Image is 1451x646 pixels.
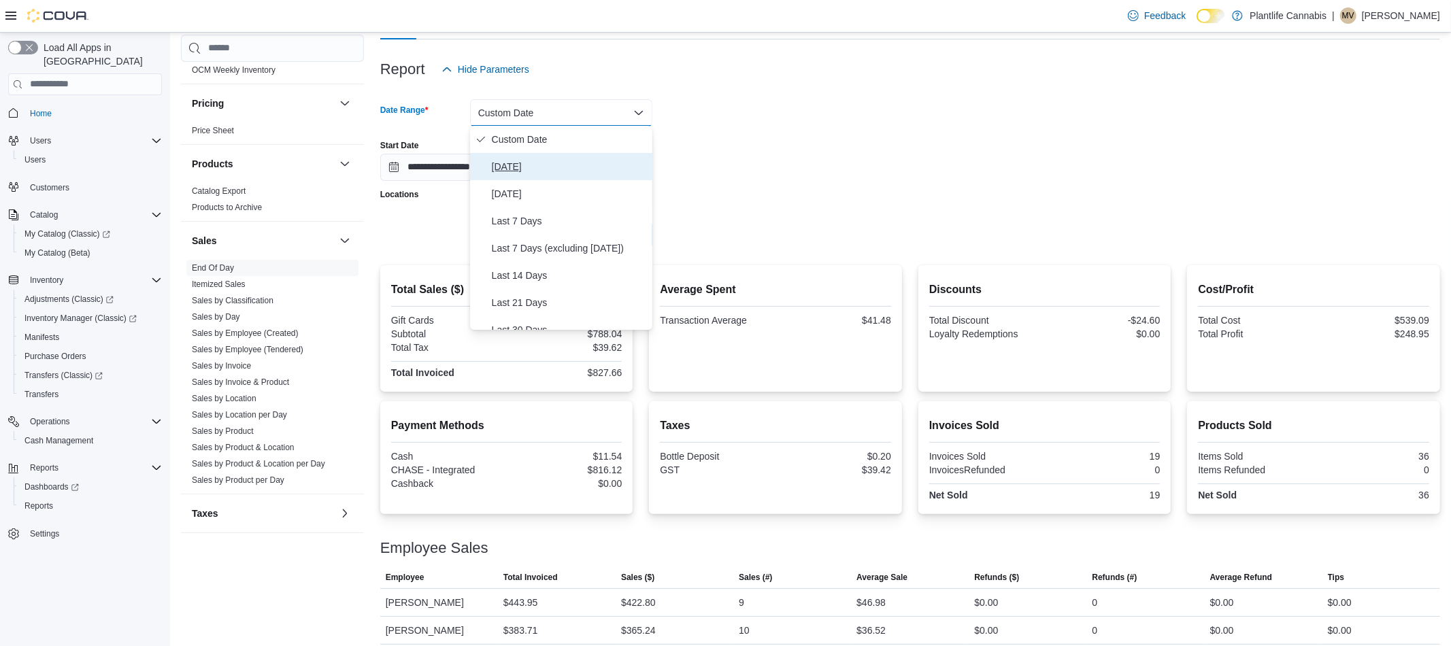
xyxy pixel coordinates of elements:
div: $0.00 [1048,328,1161,339]
span: Employee [386,572,424,583]
span: End Of Day [192,262,234,273]
a: Home [24,105,57,122]
span: Dashboards [19,479,162,495]
span: Sales ($) [621,572,654,583]
h2: Payment Methods [391,418,622,434]
span: Sales by Product [192,425,254,436]
span: Last 7 Days [492,213,647,229]
h2: Products Sold [1198,418,1429,434]
span: Sales by Invoice [192,360,251,371]
p: | [1332,7,1335,24]
div: Total Discount [929,315,1042,326]
div: $0.20 [778,451,891,462]
label: Start Date [380,140,419,151]
div: GST [660,464,773,475]
a: Reports [19,498,59,514]
div: Total Cost [1198,315,1311,326]
a: Settings [24,526,65,542]
span: Total Invoiced [503,572,558,583]
span: Users [19,152,162,168]
nav: Complex example [8,98,162,579]
a: Customers [24,180,75,196]
input: Press the down key to open a popover containing a calendar. [380,154,511,181]
span: Inventory Manager (Classic) [19,310,162,326]
span: Cash Management [24,435,93,446]
a: Sales by Location [192,393,256,403]
span: Refunds ($) [974,572,1019,583]
h3: Products [192,156,233,170]
div: Cashback [391,478,504,489]
span: Settings [30,528,59,539]
span: Purchase Orders [19,348,162,364]
button: Reports [3,458,167,477]
span: Sales by Invoice & Product [192,376,289,387]
span: Reports [24,500,53,511]
a: Purchase Orders [19,348,92,364]
button: Operations [3,412,167,431]
a: Inventory Manager (Classic) [14,309,167,328]
div: [PERSON_NAME] [380,589,498,616]
span: Customers [30,182,69,193]
a: Price Sheet [192,125,234,135]
a: Sales by Product per Day [192,475,284,484]
span: Sales by Product & Location per Day [192,458,325,469]
button: Cash Management [14,431,167,450]
h3: Sales [192,233,217,247]
a: Sales by Location per Day [192,409,287,419]
span: MV [1342,7,1354,24]
span: Users [24,154,46,165]
span: Transfers [24,389,59,400]
a: Transfers (Classic) [19,367,108,384]
span: Average Sale [856,572,907,583]
span: Operations [30,416,70,427]
div: $788.04 [510,328,622,339]
h2: Discounts [929,282,1161,298]
button: Customers [3,177,167,197]
span: Last 7 Days (excluding [DATE]) [492,240,647,256]
strong: Net Sold [1198,490,1237,500]
span: Purchase Orders [24,351,86,362]
div: $46.98 [856,594,886,611]
div: 36 [1316,490,1429,500]
a: Sales by Employee (Tendered) [192,344,303,354]
a: Sales by Product & Location per Day [192,458,325,468]
span: [DATE] [492,186,647,202]
h3: Report [380,61,425,78]
span: Catalog [30,209,58,220]
span: Home [30,108,52,119]
a: Manifests [19,329,65,345]
span: Catalog Export [192,185,246,196]
a: Products to Archive [192,202,262,211]
a: Users [19,152,51,168]
a: Sales by Invoice [192,360,251,370]
div: 36 [1316,451,1429,462]
button: My Catalog (Beta) [14,243,167,262]
div: $41.48 [778,315,891,326]
span: My Catalog (Beta) [24,248,90,258]
div: $0.00 [1328,594,1352,611]
div: Items Sold [1198,451,1311,462]
span: Dashboards [24,481,79,492]
div: $0.00 [974,622,998,639]
span: Cash Management [19,432,162,449]
h3: Employee Sales [380,540,488,556]
span: My Catalog (Beta) [19,245,162,261]
a: My Catalog (Classic) [14,224,167,243]
button: Catalog [3,205,167,224]
h2: Total Sales ($) [391,282,622,298]
button: Pricing [337,95,353,111]
div: $39.42 [778,464,891,475]
div: Total Tax [391,342,504,353]
span: Transfers (Classic) [19,367,162,384]
a: Catalog Export [192,186,246,195]
div: $0.00 [974,594,998,611]
span: [DATE] [492,158,647,175]
input: Dark Mode [1197,9,1225,23]
span: Users [24,133,162,149]
button: Inventory [24,272,69,288]
span: Inventory [30,275,63,286]
button: Home [3,103,167,123]
span: Adjustments (Classic) [19,291,162,307]
span: Sales by Employee (Created) [192,327,299,338]
button: Pricing [192,96,334,109]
